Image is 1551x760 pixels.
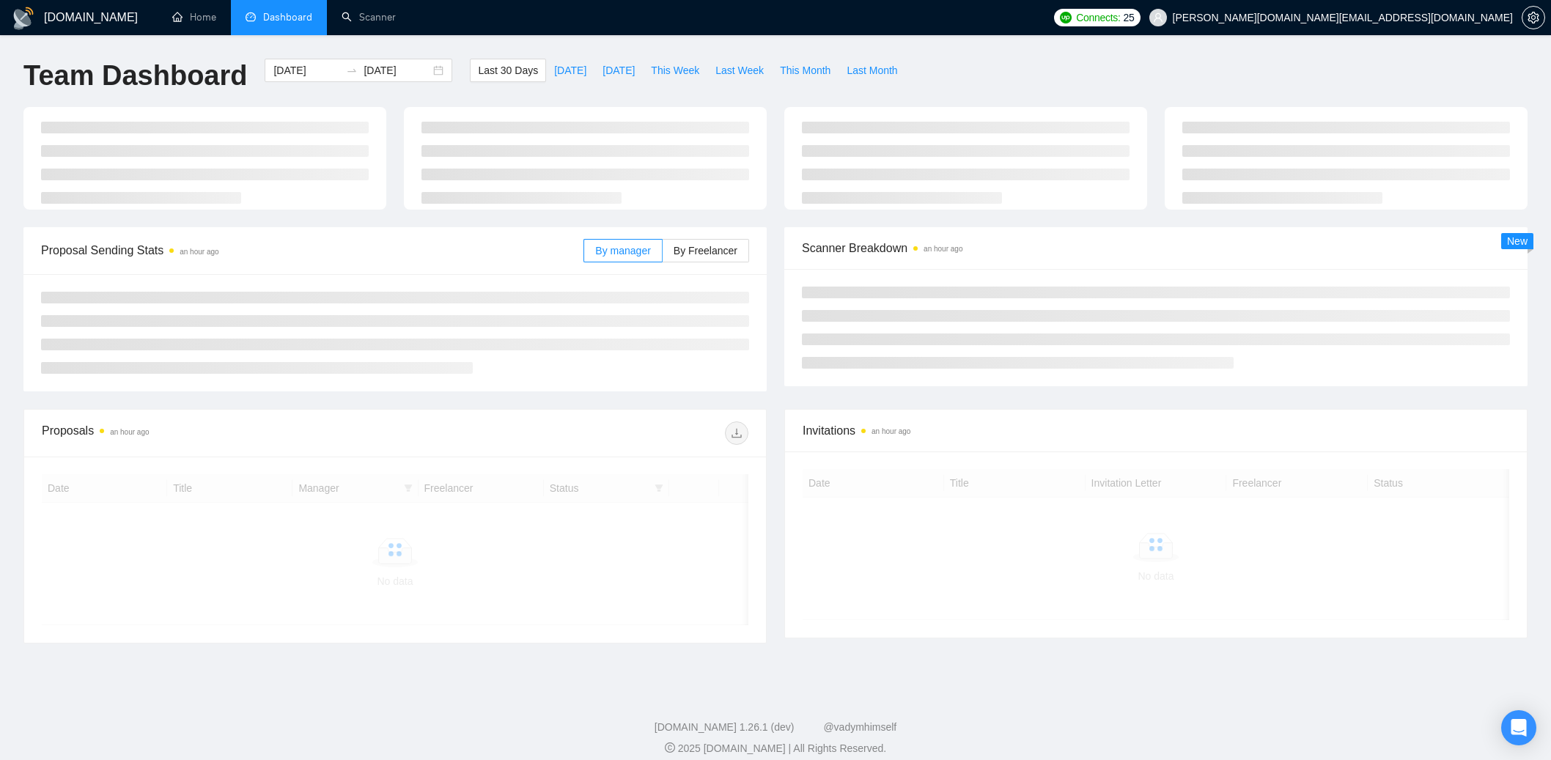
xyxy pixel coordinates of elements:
input: End date [364,62,430,78]
a: @vadymhimself [823,721,896,733]
button: setting [1522,6,1545,29]
time: an hour ago [872,427,910,435]
span: swap-right [346,64,358,76]
span: user [1153,12,1163,23]
a: searchScanner [342,11,396,23]
span: to [346,64,358,76]
input: Start date [273,62,340,78]
span: Last Month [847,62,897,78]
span: Invitations [803,421,1509,440]
button: Last 30 Days [470,59,546,82]
span: copyright [665,742,675,753]
button: Last Month [839,59,905,82]
span: By Freelancer [674,245,737,257]
button: [DATE] [546,59,594,82]
div: Proposals [42,421,395,445]
button: This Month [772,59,839,82]
a: homeHome [172,11,216,23]
h1: Team Dashboard [23,59,247,93]
img: logo [12,7,35,30]
span: By manager [595,245,650,257]
time: an hour ago [110,428,149,436]
a: [DOMAIN_NAME] 1.26.1 (dev) [655,721,795,733]
a: setting [1522,12,1545,23]
span: Dashboard [263,11,312,23]
time: an hour ago [924,245,962,253]
span: Scanner Breakdown [802,239,1510,257]
button: [DATE] [594,59,643,82]
span: Last Week [715,62,764,78]
span: New [1507,235,1528,247]
span: [DATE] [603,62,635,78]
div: 2025 [DOMAIN_NAME] | All Rights Reserved. [12,741,1539,756]
span: This Week [651,62,699,78]
span: Connects: [1076,10,1120,26]
img: upwork-logo.png [1060,12,1072,23]
span: [DATE] [554,62,586,78]
button: This Week [643,59,707,82]
span: 25 [1124,10,1135,26]
span: setting [1522,12,1544,23]
div: Open Intercom Messenger [1501,710,1536,745]
time: an hour ago [180,248,218,256]
span: Last 30 Days [478,62,538,78]
span: Proposal Sending Stats [41,241,583,259]
span: dashboard [246,12,256,22]
span: This Month [780,62,830,78]
button: Last Week [707,59,772,82]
